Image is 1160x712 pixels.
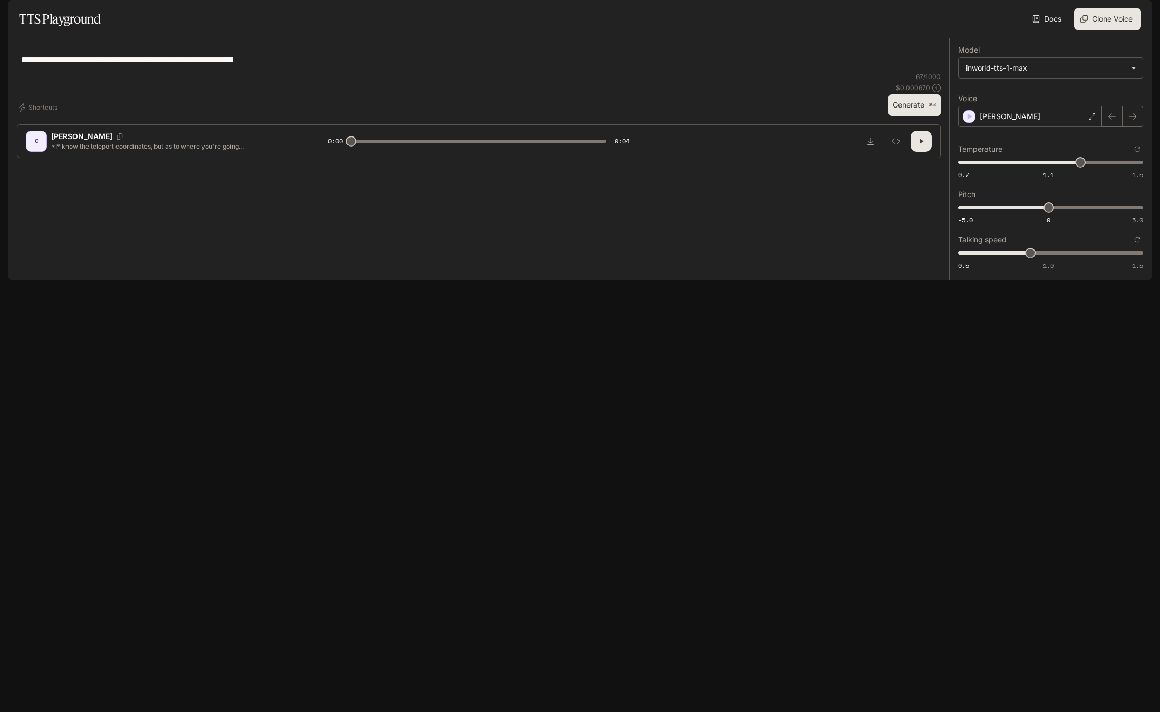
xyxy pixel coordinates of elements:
span: 0.7 [958,170,969,179]
p: Pitch [958,191,975,198]
button: Reset to default [1132,143,1143,155]
span: 1.1 [1043,170,1054,179]
button: open drawer [8,5,27,24]
button: Generate⌘⏎ [888,94,941,116]
p: Talking speed [958,236,1007,243]
p: *I* know the teleport coordinates, but as to where you're going... [51,142,303,151]
span: -5.0 [958,216,973,225]
p: $ 0.000670 [896,83,930,92]
span: 0:04 [615,136,630,147]
button: Reset to default [1132,234,1143,246]
button: Shortcuts [17,99,62,116]
p: Model [958,46,980,54]
div: inworld-tts-1-max [959,58,1143,78]
h1: TTS Playground [19,8,101,30]
span: 1.5 [1132,261,1143,270]
span: 1.0 [1043,261,1054,270]
button: Download audio [860,131,881,152]
p: ⌘⏎ [929,102,936,109]
a: Docs [1030,8,1066,30]
span: 5.0 [1132,216,1143,225]
span: 0 [1047,216,1050,225]
span: 0:00 [328,136,343,147]
button: Clone Voice [1074,8,1141,30]
p: Voice [958,95,977,102]
p: [PERSON_NAME] [51,131,112,142]
p: Temperature [958,145,1002,153]
div: inworld-tts-1-max [966,63,1126,73]
button: Inspect [885,131,906,152]
p: 67 / 1000 [916,72,941,81]
p: [PERSON_NAME] [980,111,1040,122]
button: Copy Voice ID [112,133,127,140]
span: 0.5 [958,261,969,270]
span: 1.5 [1132,170,1143,179]
div: C [28,133,45,150]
